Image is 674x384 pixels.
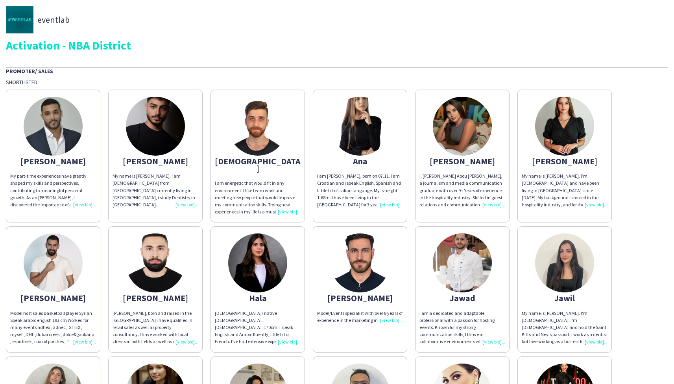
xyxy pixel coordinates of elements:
div: I am [PERSON_NAME], born on 07.11. I am Croatian and I speak English, Spanish and littile bit of ... [317,173,403,208]
div: Model/Events specialist with over 8 years of experience in the marketing industry [317,310,403,324]
span: eventlab [37,16,70,23]
img: thumb-6876d62b12ee4.jpeg [433,97,492,156]
div: My name is [PERSON_NAME], i am [DEMOGRAPHIC_DATA] from [GEOGRAPHIC_DATA] currently living in [GEO... [113,173,198,208]
img: thumb-cb3a7349-809d-40a6-a3e8-e220f3581aa2.jpg [6,6,33,33]
div: [PERSON_NAME] [10,294,96,301]
div: [DEMOGRAPHIC_DATA]/ native [DEMOGRAPHIC_DATA]. [DEMOGRAPHIC_DATA]. 170cm. I speak English and Ara... [215,310,301,345]
div: [PERSON_NAME] [522,158,608,165]
img: thumb-68a0e79732ed7.jpeg [228,233,287,292]
div: Ana [317,158,403,165]
div: My name is [PERSON_NAME]. I‘m [DEMOGRAPHIC_DATA]. I‘m [DEMOGRAPHIC_DATA] and hold the Saint Kitts... [522,310,608,345]
img: thumb-63ba97a947f41.jpeg [228,97,287,156]
div: Jawil [522,294,608,301]
div: Jawad [419,294,505,301]
img: thumb-6656fbc3a5347.jpeg [24,97,83,156]
img: thumb-47516676-16fb-47e8-9da3-06a4df198164.jpg [433,233,492,292]
div: I am a dedicated and adaptable professional with a passion for hosting events. Known for my stron... [419,310,505,345]
div: [PERSON_NAME] [113,294,198,301]
img: thumb-66f6a67fbb45e.jpeg [126,97,185,156]
img: thumb-67e4d57c322ab.jpeg [126,233,185,292]
div: Promoter/ Sales [6,67,668,75]
div: [PERSON_NAME] [113,158,198,165]
div: [DEMOGRAPHIC_DATA] [215,158,301,172]
img: thumb-653b9c7585b3b.jpeg [331,233,390,292]
div: I am energetic that would fit in any environment. I like team work and meeting new people that wo... [215,180,301,215]
img: thumb-6775550e4b30c.png [331,97,390,156]
div: I, [PERSON_NAME] Abou [PERSON_NAME], a journalism and media communication graduate with over 9+ Y... [419,173,505,208]
div: [PERSON_NAME], born and raised in the [GEOGRAPHIC_DATA] i have qualified in retail sales as well ... [113,310,198,345]
div: My part-time experiences have greatly shaped my skills and perspectives, contributing to meaningf... [10,173,96,208]
div: Model host sales Basketball player Syrian Speak arabic english 193 cm Worked for many events adhe... [10,310,96,345]
div: [PERSON_NAME] [317,294,403,301]
div: [PERSON_NAME] [419,158,505,165]
div: My name is [PERSON_NAME]. I’m [DEMOGRAPHIC_DATA] and have been living in [GEOGRAPHIC_DATA] since ... [522,173,608,208]
div: [PERSON_NAME] [10,158,96,165]
img: thumb-662a34d0c430c.jpeg [535,97,594,156]
img: thumb-63e203762238b.jpeg [535,233,594,292]
div: Shortlisted [6,79,668,86]
img: thumb-66d43ad786d2c.jpg [24,233,83,292]
div: Hala [215,294,301,301]
div: Activation - NBA District [6,39,668,51]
